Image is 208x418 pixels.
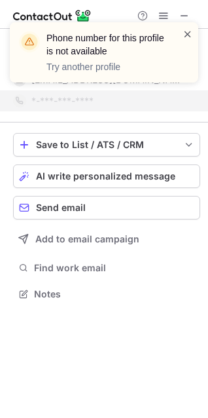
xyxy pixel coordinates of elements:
button: Find work email [13,259,200,277]
img: warning [19,31,40,52]
span: AI write personalized message [36,171,175,181]
div: Save to List / ATS / CRM [36,140,177,150]
span: Send email [36,202,86,213]
button: AI write personalized message [13,164,200,188]
button: Notes [13,285,200,303]
span: Add to email campaign [35,234,139,244]
button: Send email [13,196,200,219]
span: Find work email [34,262,195,274]
header: Phone number for this profile is not available [46,31,167,58]
p: Try another profile [46,60,167,73]
button: Add to email campaign [13,227,200,251]
span: Notes [34,288,195,300]
button: save-profile-one-click [13,133,200,157]
img: ContactOut v5.3.10 [13,8,92,24]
